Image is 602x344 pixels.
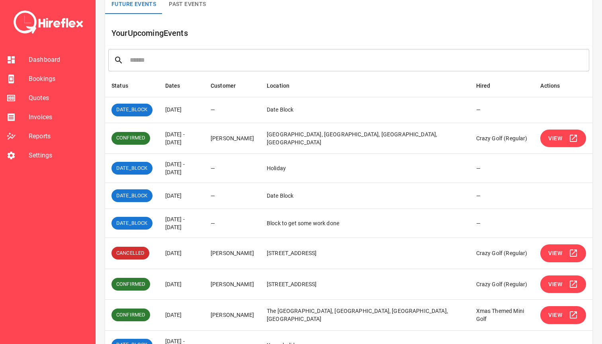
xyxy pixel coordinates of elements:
td: [DATE] [159,300,205,331]
button: View [540,306,586,324]
span: Invoices [29,112,89,122]
td: [DATE] [159,97,205,123]
td: [DATE] - [DATE] [159,209,205,238]
td: [STREET_ADDRESS] [260,269,470,300]
span: CONFIRMED [111,281,150,288]
th: Customer [204,75,260,97]
td: Holiday [260,154,470,183]
td: — [470,183,534,209]
td: The [GEOGRAPHIC_DATA], [GEOGRAPHIC_DATA], [GEOGRAPHIC_DATA], [GEOGRAPHIC_DATA] [260,300,470,331]
span: DATE_BLOCK [111,106,152,114]
span: DATE_BLOCK [111,192,152,200]
td: Xmas Themed Mini Golf [470,300,534,331]
td: [STREET_ADDRESS] [260,238,470,269]
td: [DATE] [159,183,205,209]
td: [DATE] - [DATE] [159,154,205,183]
td: — [204,183,260,209]
td: — [204,209,260,238]
span: View [548,134,562,143]
span: Settings [29,151,89,160]
span: View [548,279,562,289]
button: View [540,275,586,293]
td: — [204,97,260,123]
span: CONFIRMED [111,311,150,319]
td: [PERSON_NAME] [204,269,260,300]
td: [DATE] [159,269,205,300]
td: [GEOGRAPHIC_DATA], [GEOGRAPHIC_DATA], [GEOGRAPHIC_DATA], [GEOGRAPHIC_DATA] [260,123,470,154]
button: View [540,244,586,262]
span: Reports [29,132,89,141]
span: View [548,248,562,258]
td: Crazy Golf (Regular) [470,269,534,300]
span: View [548,310,562,320]
td: [DATE] - [DATE] [159,123,205,154]
td: [PERSON_NAME] [204,238,260,269]
span: CANCELLED [111,250,149,257]
span: CONFIRMED [111,134,150,142]
span: DATE_BLOCK [111,220,152,227]
h6: Your Upcoming Events [111,27,592,39]
td: Crazy Golf (Regular) [470,123,534,154]
th: Actions [534,75,592,97]
td: Block to get some work done [260,209,470,238]
td: — [470,154,534,183]
th: Status [105,75,159,97]
span: DATE_BLOCK [111,165,152,172]
td: Date Block [260,97,470,123]
th: Location [260,75,470,97]
td: — [470,209,534,238]
th: Hired [470,75,534,97]
span: Dashboard [29,55,89,65]
span: Bookings [29,74,89,84]
span: Quotes [29,93,89,103]
td: [PERSON_NAME] [204,123,260,154]
td: Date Block [260,183,470,209]
td: [DATE] [159,238,205,269]
td: — [470,97,534,123]
td: [PERSON_NAME] [204,300,260,331]
th: Dates [159,75,205,97]
button: View [540,130,586,147]
td: Crazy Golf (Regular) [470,238,534,269]
td: — [204,154,260,183]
